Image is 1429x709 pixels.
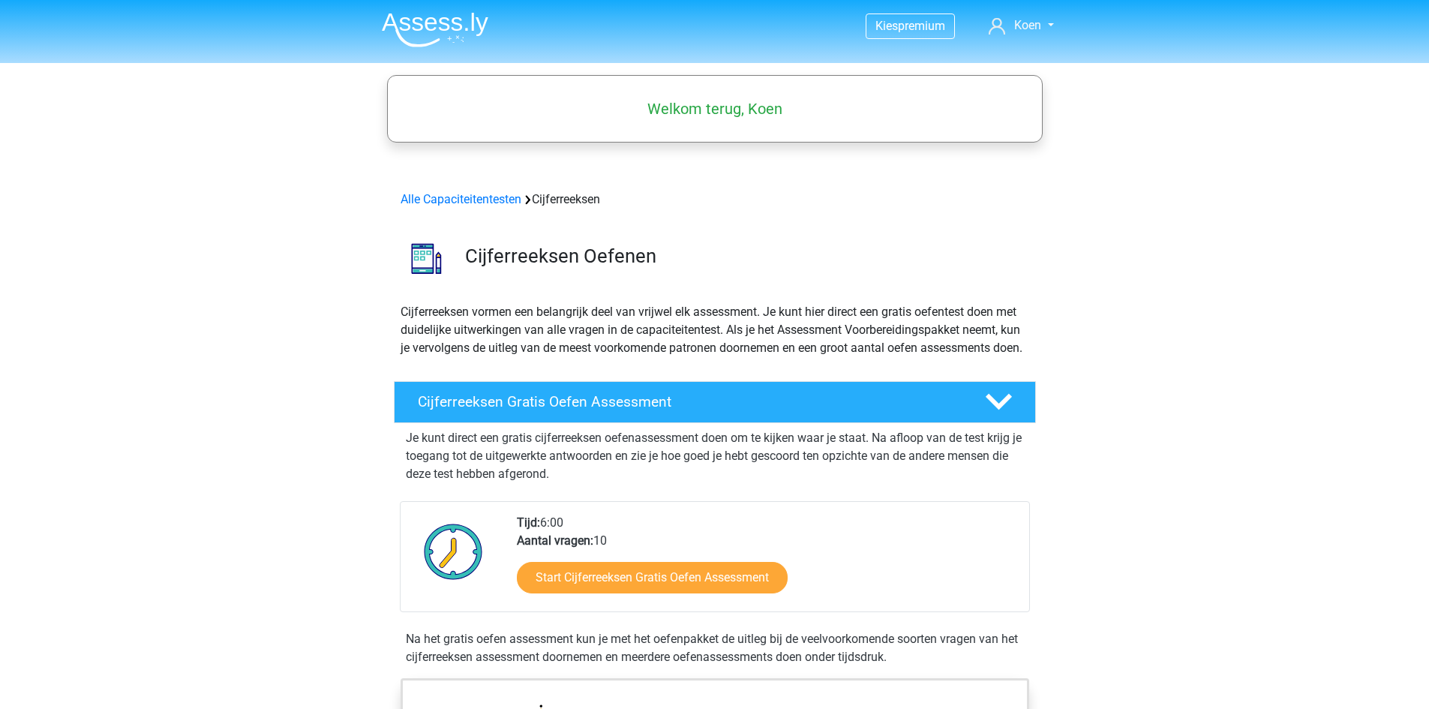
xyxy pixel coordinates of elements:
span: Kies [875,19,898,33]
b: Aantal vragen: [517,533,593,548]
span: premium [898,19,945,33]
img: cijferreeksen [395,227,458,290]
h3: Cijferreeksen Oefenen [465,245,1024,268]
p: Je kunt direct een gratis cijferreeksen oefenassessment doen om te kijken waar je staat. Na afloo... [406,429,1024,483]
h4: Cijferreeksen Gratis Oefen Assessment [418,393,961,410]
a: Koen [983,17,1059,35]
img: Klok [416,514,491,589]
h5: Welkom terug, Koen [395,100,1035,118]
a: Alle Capaciteitentesten [401,192,521,206]
b: Tijd: [517,515,540,530]
a: Cijferreeksen Gratis Oefen Assessment [388,381,1042,423]
p: Cijferreeksen vormen een belangrijk deel van vrijwel elk assessment. Je kunt hier direct een grat... [401,303,1029,357]
div: Na het gratis oefen assessment kun je met het oefenpakket de uitleg bij de veelvoorkomende soorte... [400,630,1030,666]
img: Assessly [382,12,488,47]
a: Kiespremium [866,16,954,36]
span: Koen [1014,18,1041,32]
div: Cijferreeksen [395,191,1035,209]
a: Start Cijferreeksen Gratis Oefen Assessment [517,562,788,593]
div: 6:00 10 [506,514,1028,611]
